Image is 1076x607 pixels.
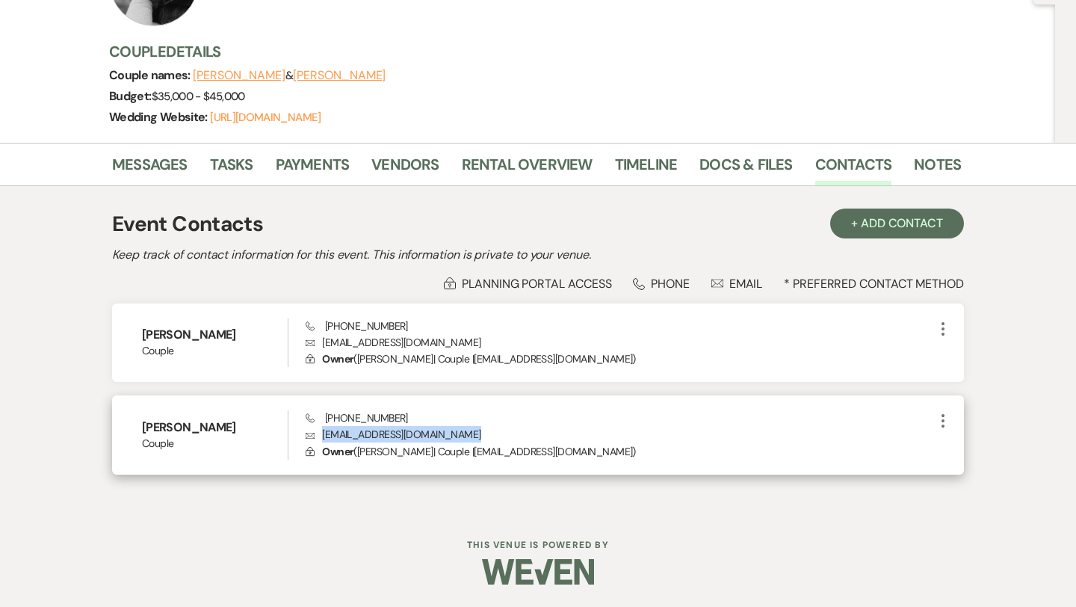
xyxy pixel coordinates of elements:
span: $35,000 - $45,000 [152,89,245,104]
span: Couple [142,343,288,359]
h6: [PERSON_NAME] [142,327,288,343]
h1: Event Contacts [112,209,263,240]
h6: [PERSON_NAME] [142,419,288,436]
div: Phone [633,276,690,292]
button: [PERSON_NAME] [193,70,285,81]
span: Couple [142,436,288,452]
h3: Couple Details [109,41,946,62]
img: Weven Logo [482,546,594,598]
p: ( [PERSON_NAME] | Couple | [EMAIL_ADDRESS][DOMAIN_NAME] ) [306,443,934,460]
a: [URL][DOMAIN_NAME] [210,110,321,125]
span: Couple names: [109,67,193,83]
span: Budget: [109,88,152,104]
a: Contacts [815,152,892,185]
span: Owner [322,445,353,458]
div: Planning Portal Access [444,276,611,292]
span: Wedding Website: [109,109,210,125]
a: Rental Overview [462,152,593,185]
a: Vendors [371,152,439,185]
span: [PHONE_NUMBER] [306,411,408,425]
a: Messages [112,152,188,185]
div: Email [711,276,763,292]
button: [PERSON_NAME] [293,70,386,81]
a: Docs & Files [699,152,792,185]
span: Owner [322,352,353,366]
h2: Keep track of contact information for this event. This information is private to your venue. [112,246,964,264]
span: & [193,68,386,83]
p: [EMAIL_ADDRESS][DOMAIN_NAME] [306,334,934,351]
a: Timeline [615,152,678,185]
a: Tasks [210,152,253,185]
div: * Preferred Contact Method [112,276,964,292]
button: + Add Contact [830,209,964,238]
p: ( [PERSON_NAME] | Couple | [EMAIL_ADDRESS][DOMAIN_NAME] ) [306,351,934,367]
a: Payments [276,152,350,185]
span: [PHONE_NUMBER] [306,319,408,333]
p: [EMAIL_ADDRESS][DOMAIN_NAME] [306,426,934,443]
a: Notes [914,152,961,185]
